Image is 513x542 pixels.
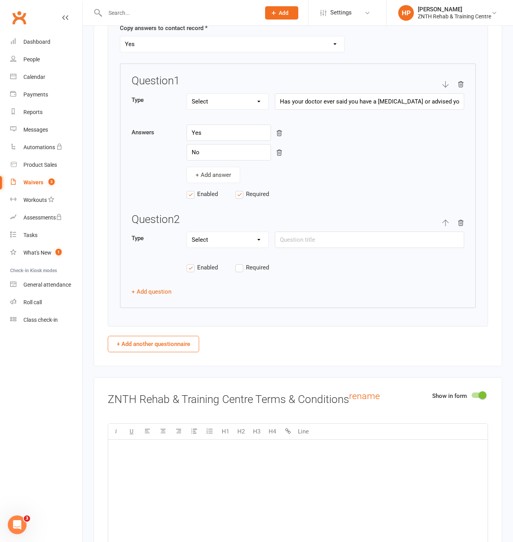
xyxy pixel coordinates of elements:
a: Waivers 3 [10,174,82,191]
input: Answer 2 [187,144,271,160]
span: Add [279,10,289,16]
div: Class check-in [23,317,58,323]
h3: Question 2 [132,214,180,226]
div: Workouts [23,197,47,203]
div: Automations [23,144,55,150]
div: Payments [23,91,48,98]
div: Reports [23,109,43,115]
label: Show in form [432,391,467,401]
span: 3 [24,515,30,522]
span: Required [246,189,269,198]
div: Assessments [23,214,62,221]
span: Enabled [197,189,218,198]
span: Enabled [197,263,218,271]
div: [PERSON_NAME] [418,6,491,13]
span: Settings [330,4,352,21]
input: Question title [275,93,464,110]
a: Calendar [10,68,82,86]
div: ZNTH Rehab & Training Centre [418,13,491,20]
button: + Add question [132,287,171,296]
button: + Add another questionnaire [108,336,199,352]
div: Waivers [23,179,43,185]
div: Dashboard [23,39,50,45]
a: Dashboard [10,33,82,51]
div: Calendar [23,74,45,80]
div: HP [398,5,414,21]
a: rename [349,390,380,401]
button: H2 [233,424,249,439]
div: Roll call [23,299,42,305]
a: Automations [10,139,82,156]
button: H3 [249,424,264,439]
label: Type [132,95,180,105]
a: What's New1 [10,244,82,262]
button: + Add answer [187,167,240,183]
div: General attendance [23,282,71,288]
a: General attendance kiosk mode [10,276,82,294]
div: What's New [23,250,52,256]
input: Question title [275,232,464,248]
label: Answers [132,125,180,137]
div: Product Sales [23,162,57,168]
a: Workouts [10,191,82,209]
h3: Question 1 [132,75,180,87]
a: Payments [10,86,82,103]
button: Add [265,6,298,20]
span: Required [246,263,269,271]
button: U [124,424,139,439]
span: 3 [48,178,55,185]
a: Product Sales [10,156,82,174]
a: Reports [10,103,82,121]
button: H1 [217,424,233,439]
input: Answer 1 [187,125,271,141]
a: Roll call [10,294,82,311]
label: Type [132,234,180,243]
button: Line [296,424,311,439]
a: Assessments [10,209,82,226]
span: 1 [55,249,62,255]
a: Tasks [10,226,82,244]
div: Messages [23,127,48,133]
button: H4 [264,424,280,439]
iframe: Intercom live chat [8,515,27,534]
input: Search... [103,7,255,18]
label: Copy answers to contact record * [120,23,208,33]
h3: ZNTH Rehab & Training Centre Terms & Conditions [108,391,488,406]
div: People [23,56,40,62]
a: People [10,51,82,68]
div: Tasks [23,232,37,238]
a: Messages [10,121,82,139]
a: Class kiosk mode [10,311,82,329]
a: Clubworx [9,8,29,27]
span: U [130,428,134,435]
